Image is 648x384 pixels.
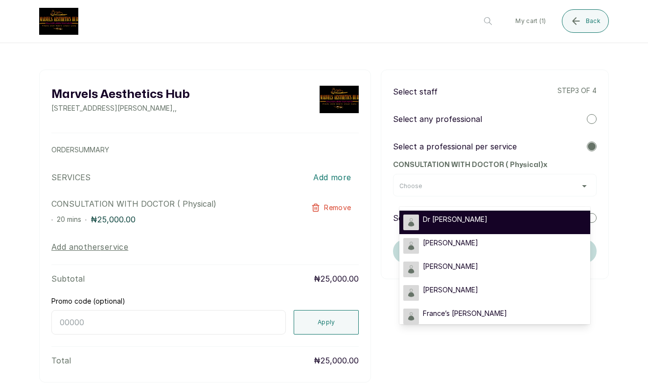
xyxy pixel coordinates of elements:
h2: Marvels Aesthetics Hub [51,86,190,103]
p: Select any professional [393,113,482,125]
div: · · [51,214,298,225]
p: ORDER SUMMARY [51,145,359,155]
ul: Choose [399,207,590,324]
img: staff image [403,215,419,230]
span: Remove [324,203,351,213]
button: Remove [303,198,359,217]
img: staff image [403,285,419,301]
p: Total [51,355,71,366]
p: Select staff [393,86,438,97]
button: Add anotherservice [51,241,128,253]
button: My cart (1) [508,9,554,33]
p: ₦25,000.00 [91,214,136,225]
p: step 3 of 4 [557,86,597,97]
button: Add more [305,167,359,188]
label: Promo code (optional) [51,296,125,306]
input: 00000 [51,310,286,335]
p: CONSULTATION WITH DOCTOR ( Physical) [51,198,298,210]
button: Continue [393,240,597,263]
span: 20 mins [57,215,81,223]
span: France’s [PERSON_NAME] [423,309,507,318]
span: [PERSON_NAME] [423,238,478,248]
img: business logo [39,8,78,35]
img: staff image [403,238,419,254]
p: Select a professional per service [393,141,517,152]
span: [PERSON_NAME] [423,262,478,271]
p: SERVICES [51,171,91,183]
img: staff image [403,309,419,324]
img: staff image [403,262,419,277]
span: Back [586,17,601,25]
button: Choose [399,182,590,190]
p: ₦25,000.00 [314,355,359,366]
img: business logo [320,86,359,113]
span: [PERSON_NAME] [423,285,478,295]
p: [STREET_ADDRESS][PERSON_NAME] , , [51,103,190,113]
h2: CONSULTATION WITH DOCTOR ( Physical) x [393,160,597,170]
span: Dr [PERSON_NAME] [423,215,487,224]
p: Subtotal [51,273,85,285]
button: Apply [294,310,359,335]
p: Select professional that can do all services [393,212,556,224]
p: ₦25,000.00 [314,273,359,285]
button: Back [562,9,609,33]
span: Choose [399,182,422,190]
